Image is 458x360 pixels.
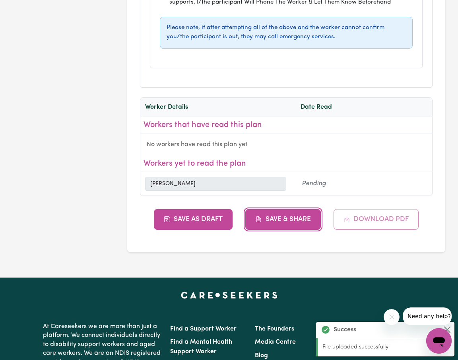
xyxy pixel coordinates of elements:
a: The Founders [255,326,294,332]
div: Please note, if after attempting all of the above and the worker cannot confirm you/the participa... [160,17,413,49]
div: No workers have read this plan yet [140,133,432,156]
a: Media Centre [255,339,296,345]
a: Blog [255,352,268,359]
span: Pending [302,179,326,188]
button: Save & Share [245,209,321,230]
div: Worker Details [145,102,301,112]
button: Close [442,325,452,335]
div: Date Read [301,102,343,112]
a: Find a Mental Health Support Worker [170,339,232,355]
iframe: Close message [384,309,400,325]
iframe: Button to launch messaging window [426,328,452,354]
a: Careseekers home page [181,292,278,298]
iframe: Message from company [403,307,452,325]
p: File uploaded successfully [322,343,450,352]
strong: Success [334,325,356,335]
button: Save as Draft [154,209,233,230]
h3: Workers yet to read the plan [144,159,429,168]
h3: Workers that have read this plan [144,120,429,130]
a: Find a Support Worker [170,326,237,332]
